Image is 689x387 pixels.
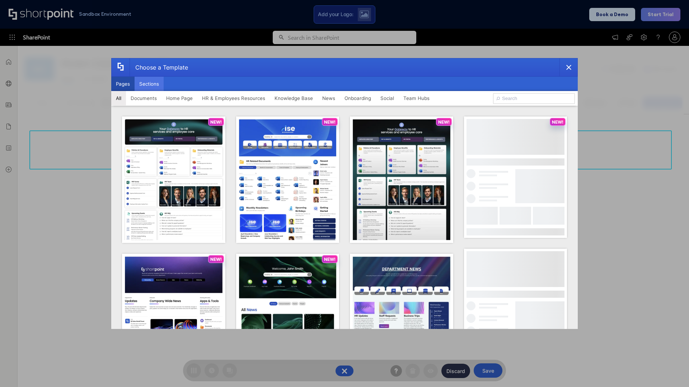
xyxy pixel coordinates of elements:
button: Sections [135,77,164,91]
p: NEW! [324,257,336,262]
button: All [111,91,126,105]
p: NEW! [324,119,336,125]
button: News [318,91,340,105]
button: Knowledge Base [270,91,318,105]
button: HR & Employees Resources [197,91,270,105]
button: Onboarding [340,91,376,105]
button: Documents [126,91,161,105]
button: Home Page [161,91,197,105]
p: NEW! [210,257,222,262]
p: NEW! [210,119,222,125]
div: template selector [111,58,578,329]
div: Choose a Template [130,58,188,76]
button: Team Hubs [399,91,434,105]
button: Pages [111,77,135,91]
button: Social [376,91,399,105]
p: NEW! [552,119,563,125]
iframe: Chat Widget [560,304,689,387]
input: Search [493,93,575,104]
p: NEW! [438,119,450,125]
